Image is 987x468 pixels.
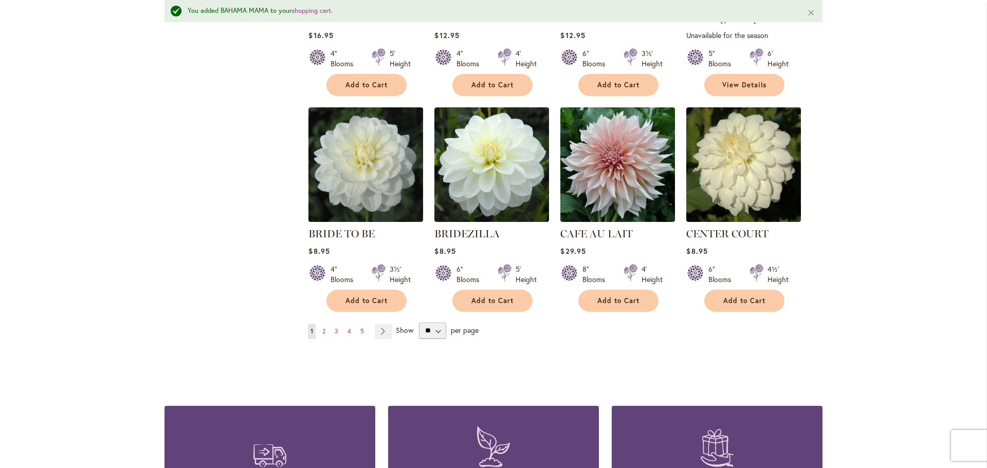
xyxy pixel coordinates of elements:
a: CAFE AU LAIT [560,228,633,240]
a: View Details [704,74,784,96]
a: BRIDE TO BE [308,228,375,240]
div: 6" Blooms [456,264,485,285]
div: 5" Blooms [708,48,737,69]
a: BLACKBERRY ICE [434,12,525,24]
span: Show [396,325,413,334]
button: Add to Cart [704,290,784,312]
span: Add to Cart [345,81,388,89]
a: Café Au Lait [560,214,675,224]
img: Café Au Lait [560,107,675,222]
img: BRIDEZILLA [434,107,549,222]
a: 5 [358,324,367,339]
div: 4" Blooms [331,48,359,69]
span: Add to Cart [471,296,514,305]
span: Add to Cart [723,296,765,305]
div: 5' Height [516,264,537,285]
span: $8.95 [686,246,707,256]
span: View Details [722,81,766,89]
span: $8.95 [434,246,455,256]
a: shopping cart [291,6,331,15]
div: 6" Blooms [582,48,611,69]
span: Add to Cart [345,296,388,305]
div: 3½' Height [642,48,663,69]
button: Add to Cart [578,74,659,96]
a: 2 [320,324,328,339]
a: BRIDEZILLA [434,214,549,224]
a: BLACK SATIN [308,12,378,24]
div: 8" Blooms [582,264,611,285]
a: Blushing Beauty [686,12,759,24]
button: Add to Cart [452,290,533,312]
div: 4" Blooms [331,264,359,285]
a: 3 [332,324,341,339]
span: $8.95 [308,246,330,256]
button: Add to Cart [326,290,407,312]
p: Unavailable for the season [686,30,801,40]
button: Add to Cart [578,290,659,312]
div: 4" Blooms [456,48,485,69]
div: 3½' Height [390,264,411,285]
span: 1 [310,327,313,335]
span: Add to Cart [597,81,639,89]
img: CENTER COURT [686,107,801,222]
div: 4' Height [642,264,663,285]
span: per page [451,325,479,334]
span: 5 [360,327,364,335]
span: $12.95 [560,30,585,40]
div: 6" Blooms [708,264,737,285]
span: $29.95 [560,246,586,256]
a: CENTER COURT [686,228,769,240]
div: 4½' Height [767,264,789,285]
span: $12.95 [434,30,459,40]
a: BLUETIFUL [560,12,620,24]
a: 4 [345,324,354,339]
img: BRIDE TO BE [308,107,423,222]
div: 6' Height [767,48,789,69]
div: 4' Height [516,48,537,69]
button: Add to Cart [452,74,533,96]
a: CENTER COURT [686,214,801,224]
span: Add to Cart [597,296,639,305]
span: $16.95 [308,30,333,40]
div: You added BAHAMA MAMA to your . [188,6,792,16]
a: BRIDE TO BE [308,214,423,224]
div: 5' Height [390,48,411,69]
span: 4 [348,327,351,335]
a: BRIDEZILLA [434,228,500,240]
iframe: Launch Accessibility Center [8,432,36,460]
span: Add to Cart [471,81,514,89]
button: Add to Cart [326,74,407,96]
span: 3 [335,327,338,335]
span: 2 [322,327,325,335]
